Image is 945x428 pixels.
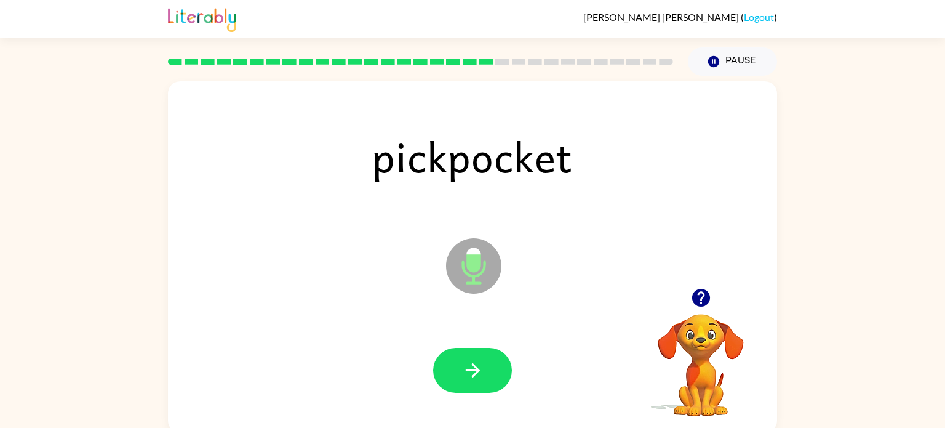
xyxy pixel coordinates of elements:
button: Pause [688,47,777,76]
video: Your browser must support playing .mp4 files to use Literably. Please try using another browser. [639,295,762,418]
a: Logout [744,11,774,23]
span: [PERSON_NAME] [PERSON_NAME] [583,11,741,23]
div: ( ) [583,11,777,23]
span: pickpocket [354,124,591,188]
img: Literably [168,5,236,32]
